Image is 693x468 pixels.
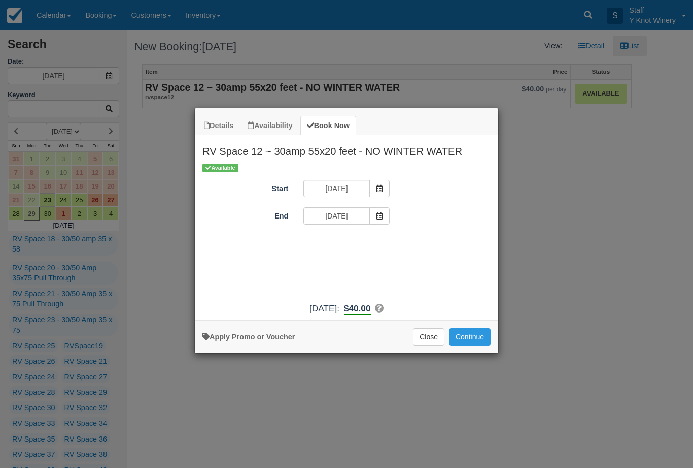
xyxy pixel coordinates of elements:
h2: RV Space 12 ~ 30amp 55x20 feet - NO WINTER WATER [195,135,498,162]
span: Available [202,164,238,172]
a: Details [197,116,240,136]
button: Add to Booking [449,328,491,346]
a: Availability [241,116,299,136]
a: Book Now [300,116,356,136]
button: Close [413,328,444,346]
b: $40.00 [344,303,371,315]
a: Apply Voucher [202,333,295,341]
div: : [195,302,498,315]
label: End [195,207,296,222]
div: Item Modal [195,135,498,315]
span: [DATE] [309,303,337,314]
label: Start [195,180,296,194]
